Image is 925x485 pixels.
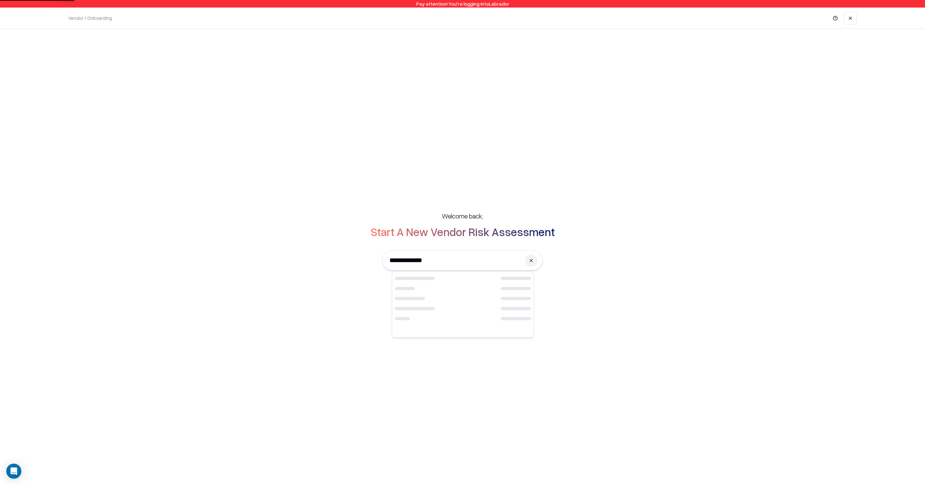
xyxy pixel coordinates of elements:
[68,15,112,21] p: Vendor / Onboarding
[6,464,21,479] div: Open Intercom Messenger
[442,212,483,220] h5: Welcome back,
[392,272,533,327] div: Loading...
[392,272,534,337] div: Suggestions
[371,225,555,238] h2: Start A New Vendor Risk Assessment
